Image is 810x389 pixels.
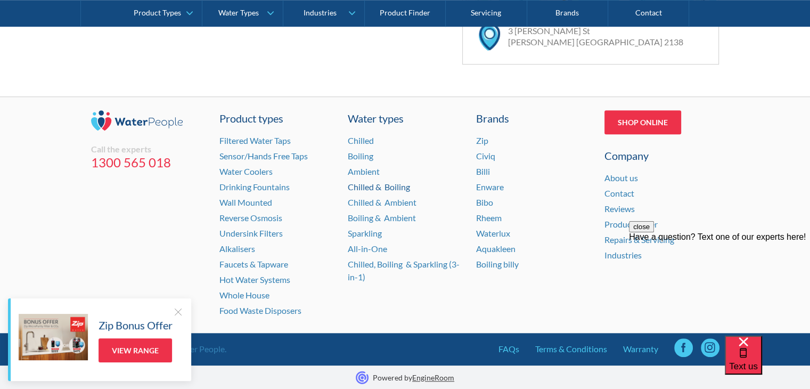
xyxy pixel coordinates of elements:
[604,234,674,245] a: Repairs & Servicing
[604,173,638,183] a: About us
[219,244,255,254] a: Alkalisers
[91,144,206,155] div: Call the experts
[348,213,416,223] a: Boiling & Ambient
[725,336,810,389] iframe: podium webchat widget bubble
[476,135,488,145] a: Zip
[218,9,259,18] div: Water Types
[91,155,206,171] a: 1300 565 018
[412,373,454,382] a: EngineRoom
[348,110,463,126] a: Water types
[604,148,719,164] div: Company
[476,166,490,176] a: Billi
[348,259,460,282] a: Chilled, Boiling & Sparkling (3-in-1)
[476,213,502,223] a: Rheem
[348,135,374,145] a: Chilled
[219,166,273,176] a: Water Coolers
[219,213,282,223] a: Reverse Osmosis
[348,182,410,192] a: Chilled & Boiling
[219,110,334,126] a: Product types
[219,197,272,207] a: Wall Mounted
[479,23,500,50] img: map marker icon
[476,228,510,238] a: Waterlux
[604,188,634,198] a: Contact
[219,259,288,269] a: Faucets & Tapware
[604,110,681,134] a: Shop Online
[99,338,172,362] a: View Range
[134,9,181,18] div: Product Types
[19,314,88,360] img: Zip Bonus Offer
[219,290,269,300] a: Whole House
[604,219,658,229] a: Product finder
[348,228,382,238] a: Sparkling
[304,9,337,18] div: Industries
[99,317,173,333] h5: Zip Bonus Offer
[623,343,658,355] a: Warranty
[219,274,290,285] a: Hot Water Systems
[348,151,373,161] a: Boiling
[348,244,387,254] a: All-in-One
[373,372,454,383] p: Powered by
[476,244,516,254] a: Aquakleen
[498,343,519,355] a: FAQs
[219,182,290,192] a: Drinking Fountains
[604,250,642,260] a: Industries
[219,151,308,161] a: Sensor/Hands Free Taps
[476,110,591,126] div: Brands
[348,166,380,176] a: Ambient
[508,26,683,47] a: 3 [PERSON_NAME] St[PERSON_NAME] [GEOGRAPHIC_DATA] 2138
[604,204,635,214] a: Reviews
[219,305,301,315] a: Food Waste Disposers
[629,221,810,349] iframe: podium webchat widget prompt
[476,182,504,192] a: Enware
[476,151,495,161] a: Civiq
[476,197,493,207] a: Bibo
[348,197,416,207] a: Chilled & Ambient
[476,259,519,269] a: Boiling billy
[535,343,607,355] a: Terms & Conditions
[219,135,291,145] a: Filtered Water Taps
[219,228,283,238] a: Undersink Filters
